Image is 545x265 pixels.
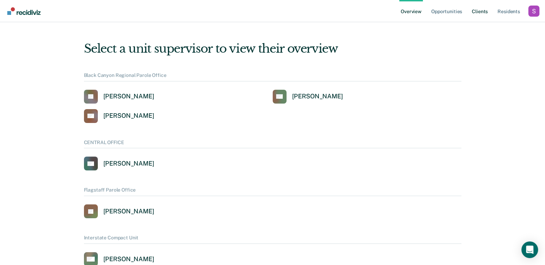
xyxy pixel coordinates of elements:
[84,90,154,104] a: [PERSON_NAME]
[103,112,154,120] div: [PERSON_NAME]
[7,7,41,15] img: Recidiviz
[84,42,461,56] div: Select a unit supervisor to view their overview
[84,140,461,149] div: CENTRAL OFFICE
[84,109,154,123] a: [PERSON_NAME]
[521,241,538,258] div: Open Intercom Messenger
[84,235,461,244] div: Interstate Compact Unit
[84,72,461,81] div: Black Canyon Regional Parole Office
[84,157,154,170] a: [PERSON_NAME]
[103,255,154,263] div: [PERSON_NAME]
[273,90,343,104] a: [PERSON_NAME]
[292,92,343,100] div: [PERSON_NAME]
[103,92,154,100] div: [PERSON_NAME]
[103,207,154,215] div: [PERSON_NAME]
[103,160,154,168] div: [PERSON_NAME]
[84,204,154,218] a: [PERSON_NAME]
[528,6,539,17] button: Profile dropdown button
[84,187,461,196] div: Flagstaff Parole Office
